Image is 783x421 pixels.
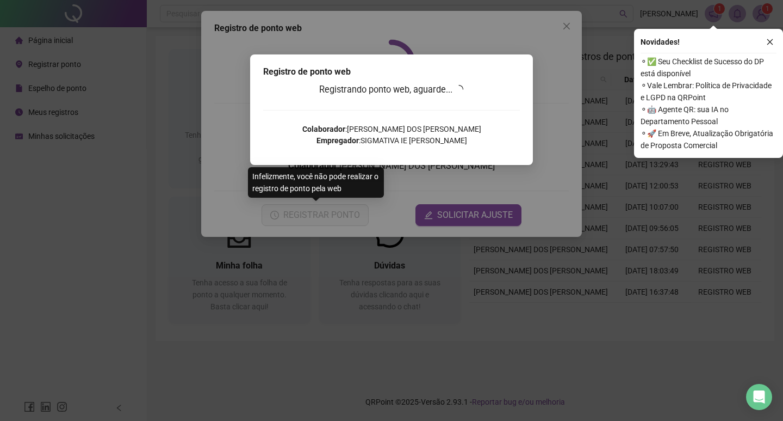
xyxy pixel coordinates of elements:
[766,38,774,46] span: close
[263,83,520,97] h3: Registrando ponto web, aguarde...
[641,36,680,48] span: Novidades !
[641,127,776,151] span: ⚬ 🚀 Em Breve, Atualização Obrigatória de Proposta Comercial
[641,56,776,80] span: ⚬ ✅ Seu Checklist de Sucesso do DP está disponível
[263,65,520,78] div: Registro de ponto web
[746,384,772,410] div: Open Intercom Messenger
[641,80,776,103] span: ⚬ Vale Lembrar: Política de Privacidade e LGPD na QRPoint
[641,103,776,127] span: ⚬ 🤖 Agente QR: sua IA no Departamento Pessoal
[302,125,345,133] strong: Colaborador
[263,124,520,147] p: : [PERSON_NAME] DOS [PERSON_NAME] : SIGMATIVA IE [PERSON_NAME]
[455,85,463,94] span: loading
[248,167,384,198] div: Infelizmente, você não pode realizar o registro de ponto pela web
[316,136,359,145] strong: Empregador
